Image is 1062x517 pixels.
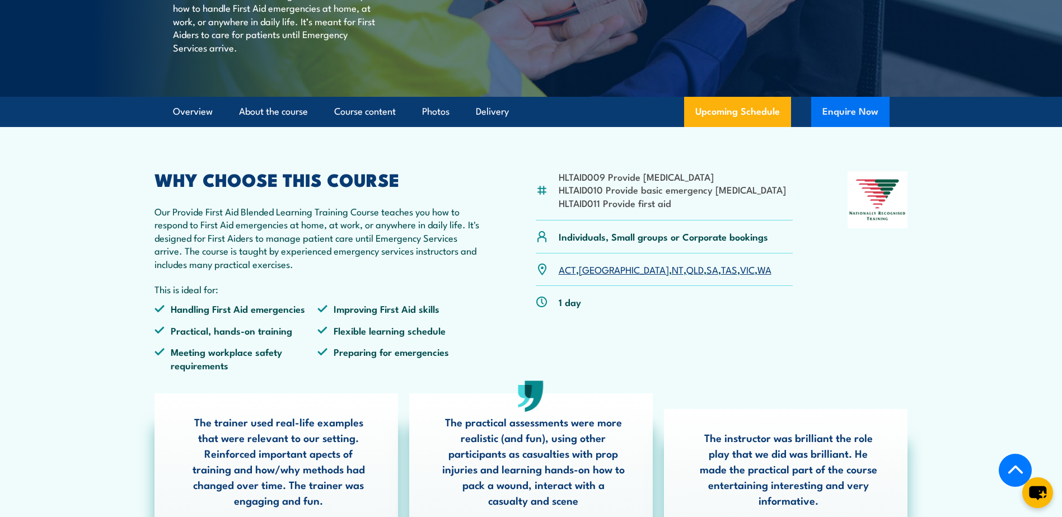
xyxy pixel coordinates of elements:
[155,324,318,337] li: Practical, hands-on training
[672,262,684,276] a: NT
[559,183,786,196] li: HLTAID010 Provide basic emergency [MEDICAL_DATA]
[155,283,481,295] p: This is ideal for:
[707,262,718,276] a: SA
[684,97,791,127] a: Upcoming Schedule
[686,262,704,276] a: QLD
[740,262,755,276] a: VIC
[317,324,481,337] li: Flexible learning schedule
[155,345,318,372] li: Meeting workplace safety requirements
[476,97,509,126] a: Delivery
[334,97,396,126] a: Course content
[559,295,581,308] p: 1 day
[422,97,450,126] a: Photos
[559,170,786,183] li: HLTAID009 Provide [MEDICAL_DATA]
[811,97,890,127] button: Enquire Now
[559,262,576,276] a: ACT
[848,171,908,228] img: Nationally Recognised Training logo.
[579,262,669,276] a: [GEOGRAPHIC_DATA]
[188,414,370,508] p: The trainer used real-life examples that were relevant to our setting. Reinforced important apect...
[442,414,625,508] p: The practical assessments were more realistic (and fun), using other participants as casualties w...
[697,430,879,508] p: The instructor was brilliant the role play that we did was brilliant. He made the practical part ...
[559,230,768,243] p: Individuals, Small groups or Corporate bookings
[559,263,771,276] p: , , , , , , ,
[757,262,771,276] a: WA
[173,97,213,126] a: Overview
[155,171,481,187] h2: WHY CHOOSE THIS COURSE
[559,196,786,209] li: HLTAID011 Provide first aid
[155,205,481,270] p: Our Provide First Aid Blended Learning Training Course teaches you how to respond to First Aid em...
[239,97,308,126] a: About the course
[317,345,481,372] li: Preparing for emergencies
[1022,477,1053,508] button: chat-button
[155,302,318,315] li: Handling First Aid emergencies
[721,262,737,276] a: TAS
[317,302,481,315] li: Improving First Aid skills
